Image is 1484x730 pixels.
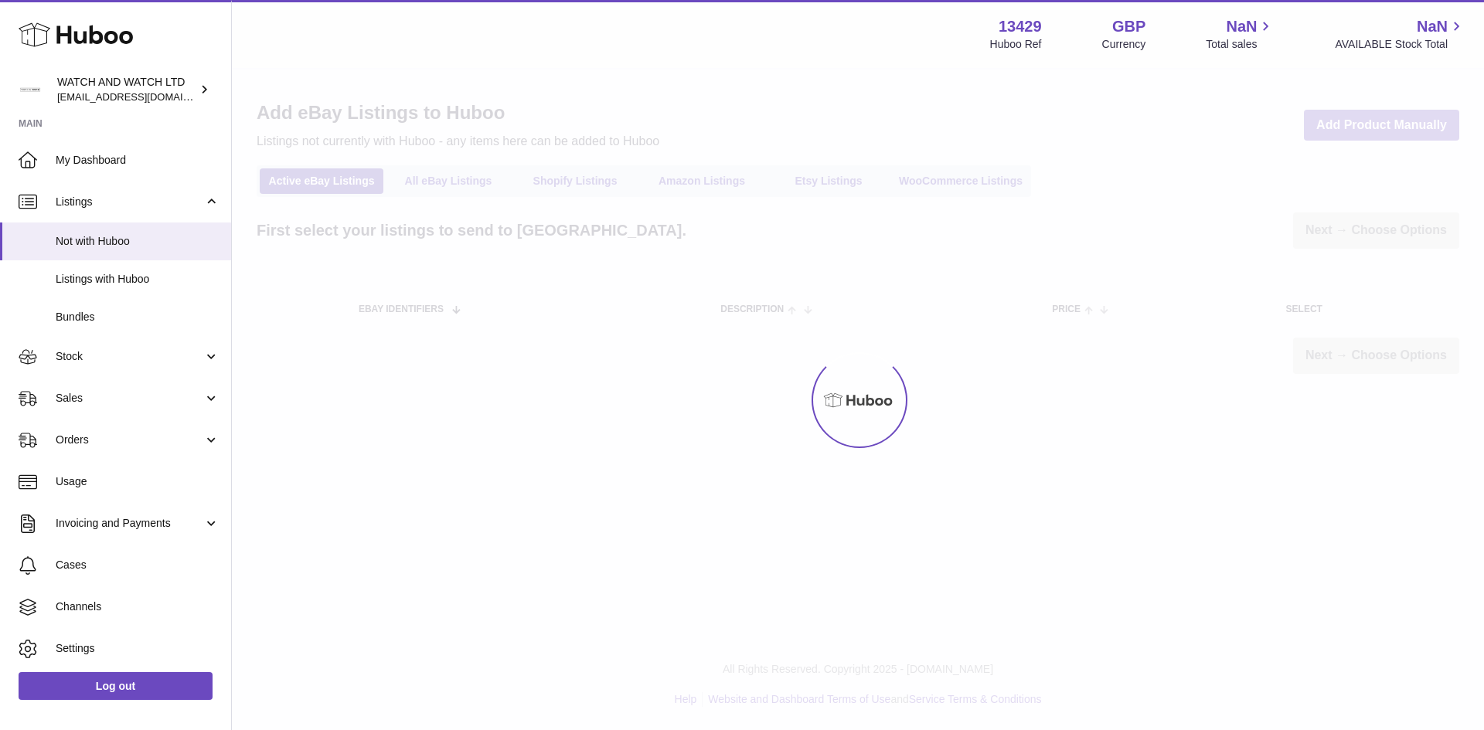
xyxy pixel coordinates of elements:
[56,433,203,447] span: Orders
[1226,16,1257,37] span: NaN
[56,310,220,324] span: Bundles
[1102,37,1146,52] div: Currency
[56,641,220,656] span: Settings
[56,272,220,287] span: Listings with Huboo
[56,474,220,489] span: Usage
[56,153,220,168] span: My Dashboard
[56,234,220,249] span: Not with Huboo
[56,558,220,572] span: Cases
[19,78,42,101] img: internalAdmin-13429@internal.huboo.com
[1335,37,1465,52] span: AVAILABLE Stock Total
[57,75,196,104] div: WATCH AND WATCH LTD
[990,37,1042,52] div: Huboo Ref
[1335,16,1465,52] a: NaN AVAILABLE Stock Total
[1206,16,1275,52] a: NaN Total sales
[56,516,203,531] span: Invoicing and Payments
[56,391,203,406] span: Sales
[56,195,203,209] span: Listings
[56,349,203,364] span: Stock
[1206,37,1275,52] span: Total sales
[999,16,1042,37] strong: 13429
[1417,16,1448,37] span: NaN
[1112,16,1145,37] strong: GBP
[57,90,227,103] span: [EMAIL_ADDRESS][DOMAIN_NAME]
[56,599,220,614] span: Channels
[19,672,213,700] a: Log out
